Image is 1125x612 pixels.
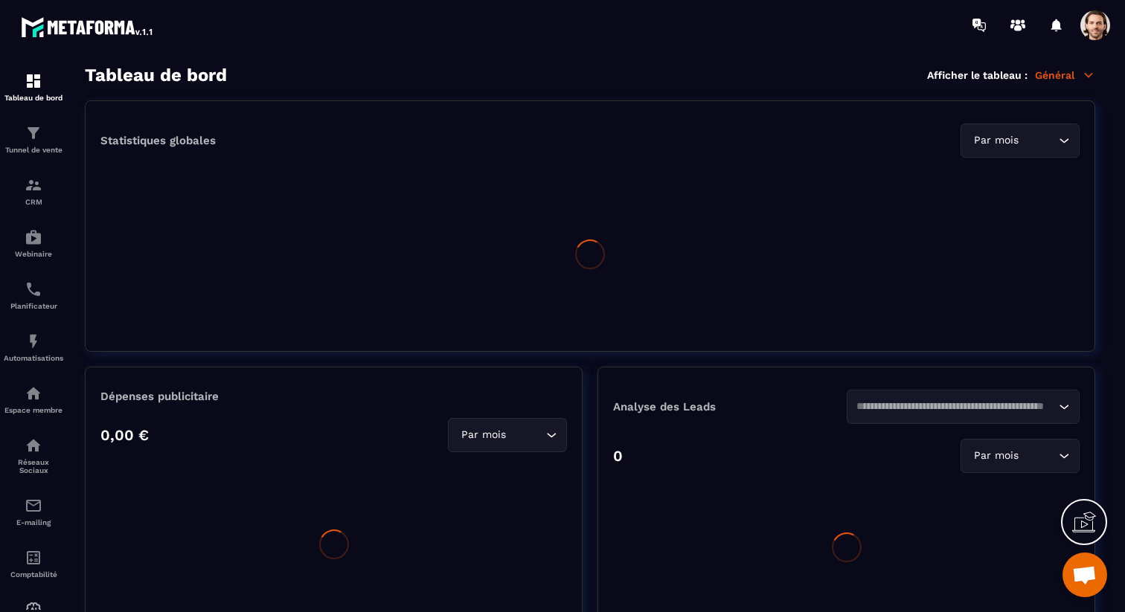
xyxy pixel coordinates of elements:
[4,458,63,474] p: Réseaux Sociaux
[4,302,63,310] p: Planificateur
[970,448,1022,464] span: Par mois
[4,269,63,321] a: schedulerschedulerPlanificateur
[4,94,63,102] p: Tableau de bord
[961,439,1080,473] div: Search for option
[1022,448,1055,464] input: Search for option
[85,65,227,86] h3: Tableau de bord
[4,198,63,206] p: CRM
[970,132,1022,149] span: Par mois
[458,427,509,443] span: Par mois
[25,176,42,194] img: formation
[25,437,42,454] img: social-network
[21,13,155,40] img: logo
[961,123,1080,158] div: Search for option
[1022,132,1055,149] input: Search for option
[25,124,42,142] img: formation
[1062,553,1107,597] a: Ouvrir le chat
[25,228,42,246] img: automations
[613,400,847,413] p: Analyse des Leads
[856,399,1056,415] input: Search for option
[4,406,63,414] p: Espace membre
[100,426,149,444] p: 0,00 €
[25,549,42,567] img: accountant
[1035,68,1095,82] p: Général
[100,134,216,147] p: Statistiques globales
[4,250,63,258] p: Webinaire
[4,518,63,526] p: E-mailing
[25,497,42,515] img: email
[4,425,63,486] a: social-networksocial-networkRéseaux Sociaux
[4,217,63,269] a: automationsautomationsWebinaire
[4,373,63,425] a: automationsautomationsEspace membre
[25,384,42,402] img: automations
[4,570,63,579] p: Comptabilité
[25,332,42,350] img: automations
[25,280,42,298] img: scheduler
[4,146,63,154] p: Tunnel de vente
[4,321,63,373] a: automationsautomationsAutomatisations
[4,113,63,165] a: formationformationTunnel de vente
[100,390,567,403] p: Dépenses publicitaire
[4,538,63,590] a: accountantaccountantComptabilité
[509,427,542,443] input: Search for option
[4,61,63,113] a: formationformationTableau de bord
[4,165,63,217] a: formationformationCRM
[613,447,623,465] p: 0
[448,418,567,452] div: Search for option
[847,390,1080,424] div: Search for option
[4,486,63,538] a: emailemailE-mailing
[25,72,42,90] img: formation
[4,354,63,362] p: Automatisations
[927,69,1028,81] p: Afficher le tableau :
